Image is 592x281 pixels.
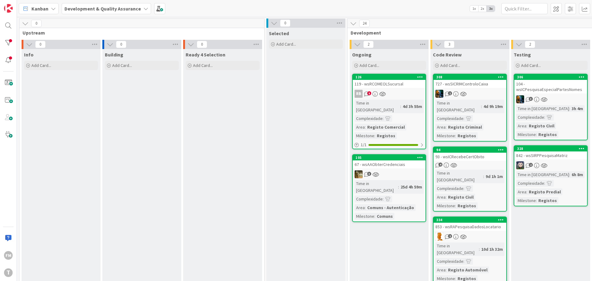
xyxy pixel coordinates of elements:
[514,74,587,80] div: 306
[456,132,478,139] div: Registos
[353,155,425,168] div: 10567 - wsAAObterCredenciais
[434,147,506,153] div: 94
[501,3,548,14] input: Quick Filter...
[355,115,383,122] div: Complexidade
[544,180,545,187] span: :
[434,90,506,98] div: JC
[514,161,587,169] div: LS
[353,80,425,88] div: 119 - wsRCOMEOLSucursal
[446,267,489,273] div: Registo Automóvel
[463,258,464,265] span: :
[31,20,42,27] span: 0
[367,172,371,176] span: 3
[434,153,506,161] div: 93 - wsICRecebeCertObito
[514,146,587,159] div: 328842 - wsSIRPPesquisaMatriz
[536,197,537,204] span: :
[383,115,384,122] span: :
[444,41,454,48] span: 3
[435,202,455,209] div: Milestone
[436,148,506,152] div: 94
[435,233,443,241] img: RL
[448,234,452,238] span: 2
[355,90,363,98] div: RB
[570,171,585,178] div: 6h 8m
[355,204,365,211] div: Area
[446,124,446,130] span: :
[365,204,366,211] span: :
[435,132,455,139] div: Milestone
[363,41,374,48] span: 2
[455,202,456,209] span: :
[514,95,587,103] div: JC
[483,173,484,180] span: :
[434,217,506,223] div: 334
[355,124,365,130] div: Area
[193,63,213,68] span: Add Card...
[435,115,463,122] div: Complexidade
[516,131,536,138] div: Milestone
[353,90,425,98] div: RB
[434,233,506,241] div: RL
[463,115,464,122] span: :
[438,163,442,167] span: 4
[482,103,504,110] div: 4d 9h 19m
[481,103,482,110] span: :
[525,41,535,48] span: 2
[446,267,446,273] span: :
[116,41,126,48] span: 0
[521,63,541,68] span: Add Card...
[197,41,207,48] span: 0
[516,95,524,103] img: JC
[398,184,399,190] span: :
[434,217,506,231] div: 334853 - wsRAPesquisaDadosLocatario
[527,122,556,129] div: Registo Civil
[479,246,480,253] span: :
[353,74,425,88] div: 126119 - wsRCOMEOLSucursal
[570,105,585,112] div: 3h 4m
[35,41,46,48] span: 0
[353,74,425,80] div: 126
[269,30,289,36] span: Selected
[436,75,506,79] div: 308
[352,52,372,58] span: Ongoing
[64,6,141,12] b: Development & Quality Assurance
[529,97,533,101] span: 3
[280,19,290,27] span: 0
[4,4,13,13] img: Visit kanbanzone.com
[355,100,400,113] div: Time in [GEOGRAPHIC_DATA]
[353,141,425,149] div: 1/1
[516,197,536,204] div: Milestone
[433,74,507,142] a: 308727 - wsSICRIMControloCaixaJCTime in [GEOGRAPHIC_DATA]:4d 9h 19mComplexidade:Area:Registo Crim...
[434,80,506,88] div: 727 - wsSICRIMControloCaixa
[569,171,570,178] span: :
[514,80,587,93] div: 104 - wsICPesquisaEspecialPartesNomes
[434,147,506,161] div: 9493 - wsICRecebeCertObito
[537,197,558,204] div: Registos
[375,213,394,220] div: Comuns
[433,52,462,58] span: Code Review
[527,188,562,195] div: Registo Predial
[456,202,478,209] div: Registos
[353,170,425,178] div: JC
[375,132,397,139] div: Registos
[484,173,504,180] div: 9d 1h 1m
[448,91,452,95] span: 1
[31,5,48,12] span: Kanban
[480,246,504,253] div: 10d 1h 32m
[517,147,587,151] div: 328
[516,105,569,112] div: Time in [GEOGRAPHIC_DATA]
[435,258,463,265] div: Complexidade
[433,147,507,212] a: 9493 - wsICRecebeCertObitoTime in [GEOGRAPHIC_DATA]:9d 1h 1mComplexidade:Area:Registo CivilMilest...
[529,163,533,167] span: 2
[514,52,531,58] span: Testing
[356,155,425,160] div: 105
[186,52,225,58] span: Ready 4 Selection
[355,180,398,194] div: Time in [GEOGRAPHIC_DATA]
[514,74,588,140] a: 306104 - wsICPesquisaEspecialPartesNomesJCTime in [GEOGRAPHIC_DATA]:3h 4mComplexidade:Area:Regist...
[112,63,132,68] span: Add Card...
[435,124,446,130] div: Area
[435,267,446,273] div: Area
[401,103,424,110] div: 4d 3h 55m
